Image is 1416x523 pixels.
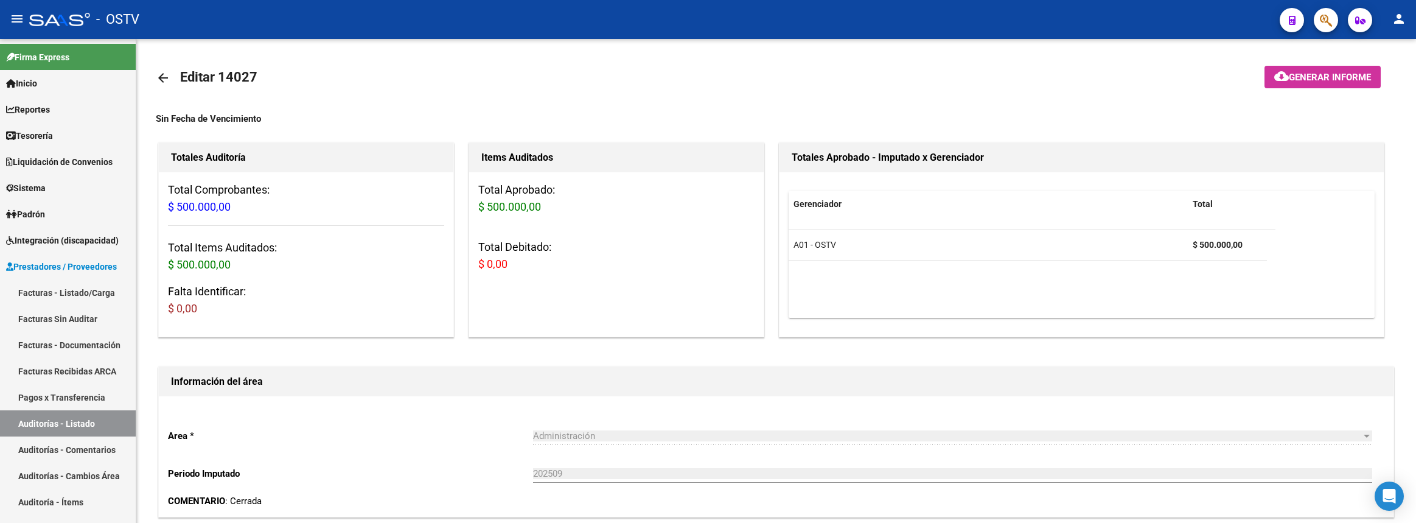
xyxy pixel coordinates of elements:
span: Tesorería [6,129,53,142]
span: $ 500.000,00 [478,200,541,213]
span: $ 500.000,00 [168,200,231,213]
span: Reportes [6,103,50,116]
div: Open Intercom Messenger [1375,482,1404,511]
h3: Total Comprobantes: [168,181,444,216]
span: Gerenciador [793,199,842,209]
h3: Total Items Auditados: [168,239,444,273]
span: Sistema [6,181,46,195]
p: Periodo Imputado [168,467,533,480]
span: A01 - OSTV [793,240,836,250]
span: Editar 14027 [180,69,257,85]
strong: $ 500.000,00 [1193,240,1243,250]
span: $ 0,00 [478,258,507,270]
h1: Información del área [171,372,1381,391]
mat-icon: cloud_download [1274,69,1289,83]
span: Inicio [6,77,37,90]
h1: Totales Auditoría [171,148,441,167]
div: Sin Fecha de Vencimiento [156,112,1397,125]
mat-icon: menu [10,12,24,26]
span: Padrón [6,208,45,221]
span: Prestadores / Proveedores [6,260,117,273]
h3: Total Debitado: [478,239,755,273]
span: Administración [533,430,595,441]
span: $ 500.000,00 [168,258,231,271]
span: Integración (discapacidad) [6,234,119,247]
span: Firma Express [6,51,69,64]
span: : Cerrada [168,496,262,507]
mat-icon: arrow_back [156,71,170,85]
datatable-header-cell: Gerenciador [789,191,1188,217]
span: Liquidación de Convenios [6,155,113,169]
span: Total [1193,199,1213,209]
h1: Items Auditados [481,148,752,167]
h3: Falta Identificar: [168,283,444,317]
p: Area * [168,429,533,443]
button: Generar informe [1264,66,1381,88]
datatable-header-cell: Total [1188,191,1267,217]
span: - OSTV [96,6,139,33]
strong: COMENTARIO [168,496,225,507]
span: $ 0,00 [168,302,197,315]
h3: Total Aprobado: [478,181,755,216]
h1: Totales Aprobado - Imputado x Gerenciador [792,148,1372,167]
span: Generar informe [1289,72,1371,83]
mat-icon: person [1392,12,1406,26]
